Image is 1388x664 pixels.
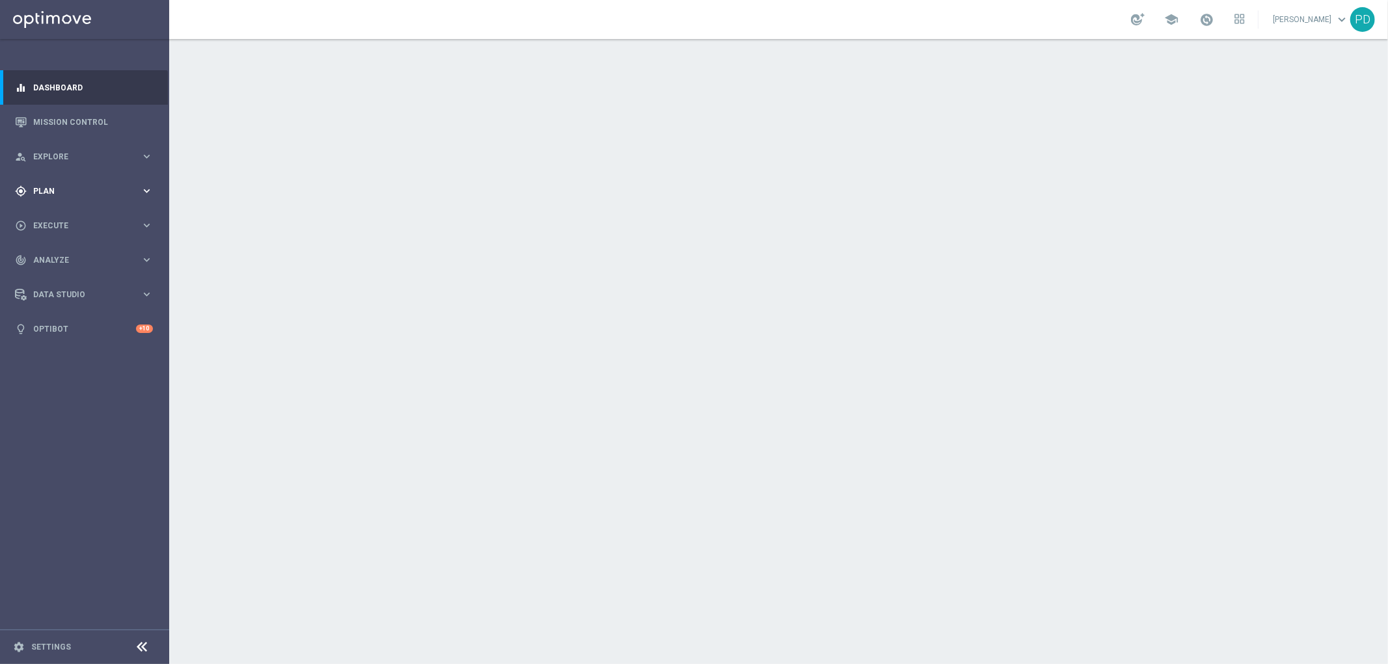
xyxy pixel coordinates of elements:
div: +10 [136,325,153,333]
i: gps_fixed [15,185,27,197]
div: Data Studio [15,289,141,300]
span: Explore [33,153,141,161]
i: keyboard_arrow_right [141,254,153,266]
button: Data Studio keyboard_arrow_right [14,289,154,300]
button: play_circle_outline Execute keyboard_arrow_right [14,220,154,231]
span: Data Studio [33,291,141,299]
span: school [1164,12,1178,27]
div: Plan [15,185,141,197]
i: play_circle_outline [15,220,27,232]
a: [PERSON_NAME]keyboard_arrow_down [1272,10,1350,29]
button: equalizer Dashboard [14,83,154,93]
a: Settings [31,643,71,651]
span: keyboard_arrow_down [1335,12,1349,27]
div: Explore [15,151,141,163]
div: Execute [15,220,141,232]
button: gps_fixed Plan keyboard_arrow_right [14,186,154,196]
i: lightbulb [15,323,27,335]
i: keyboard_arrow_right [141,185,153,197]
button: lightbulb Optibot +10 [14,324,154,334]
i: keyboard_arrow_right [141,288,153,300]
a: Optibot [33,312,136,346]
span: Execute [33,222,141,230]
i: keyboard_arrow_right [141,150,153,163]
i: equalizer [15,82,27,94]
button: Mission Control [14,117,154,127]
div: Dashboard [15,70,153,105]
i: settings [13,641,25,653]
button: track_changes Analyze keyboard_arrow_right [14,255,154,265]
a: Mission Control [33,105,153,139]
span: Plan [33,187,141,195]
i: track_changes [15,254,27,266]
div: PD [1350,7,1375,32]
span: Analyze [33,256,141,264]
i: person_search [15,151,27,163]
div: Analyze [15,254,141,266]
div: Mission Control [15,105,153,139]
div: Optibot [15,312,153,346]
button: person_search Explore keyboard_arrow_right [14,152,154,162]
a: Dashboard [33,70,153,105]
i: keyboard_arrow_right [141,219,153,232]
